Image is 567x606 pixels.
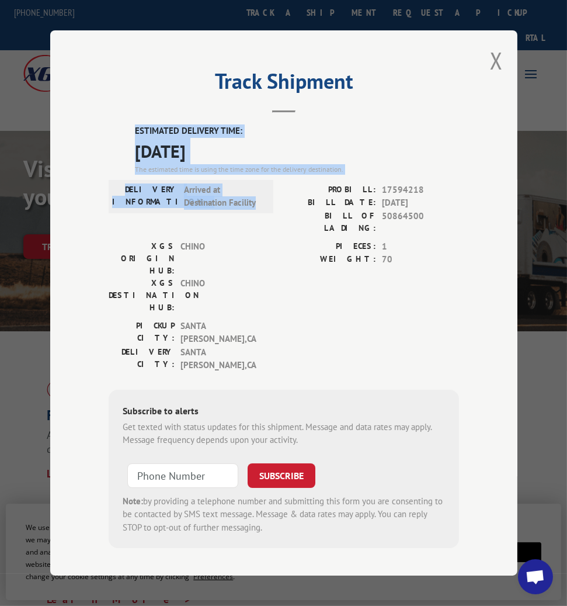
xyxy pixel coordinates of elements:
label: BILL DATE: [284,196,376,210]
div: The estimated time is using the time zone for the delivery destination. [135,164,459,174]
span: 17594218 [382,183,459,196]
label: XGS DESTINATION HUB: [109,276,175,313]
span: [DATE] [135,137,459,164]
label: PICKUP CITY: [109,319,175,345]
label: XGS ORIGIN HUB: [109,240,175,276]
span: 1 [382,240,459,253]
div: Subscribe to alerts [123,403,445,420]
a: Open chat [518,559,553,594]
label: DELIVERY CITY: [109,345,175,372]
span: SANTA [PERSON_NAME] , CA [180,319,259,345]
label: PROBILL: [284,183,376,196]
button: Close modal [490,45,503,76]
span: [DATE] [382,196,459,210]
input: Phone Number [127,463,238,487]
span: Arrived at Destination Facility [184,183,263,209]
span: SANTA [PERSON_NAME] , CA [180,345,259,372]
strong: Note: [123,495,143,506]
button: SUBSCRIBE [248,463,315,487]
h2: Track Shipment [109,73,459,95]
label: WEIGHT: [284,253,376,266]
span: 50864500 [382,209,459,234]
div: Get texted with status updates for this shipment. Message and data rates may apply. Message frequ... [123,420,445,446]
span: 70 [382,253,459,266]
label: BILL OF LADING: [284,209,376,234]
label: DELIVERY INFORMATION: [112,183,178,209]
label: ESTIMATED DELIVERY TIME: [135,124,459,138]
span: CHINO [180,240,259,276]
span: CHINO [180,276,259,313]
label: PIECES: [284,240,376,253]
div: by providing a telephone number and submitting this form you are consenting to be contacted by SM... [123,494,445,534]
